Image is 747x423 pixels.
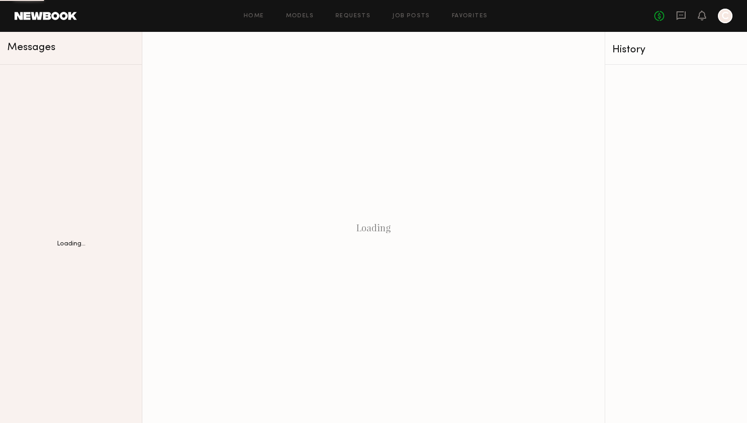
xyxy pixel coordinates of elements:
div: Loading [142,32,605,423]
a: Requests [336,13,371,19]
div: Loading... [57,241,85,247]
a: Job Posts [392,13,430,19]
a: Models [286,13,314,19]
span: Messages [7,42,55,53]
a: Home [244,13,264,19]
a: C [718,9,732,23]
a: Favorites [452,13,488,19]
div: History [612,45,740,55]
